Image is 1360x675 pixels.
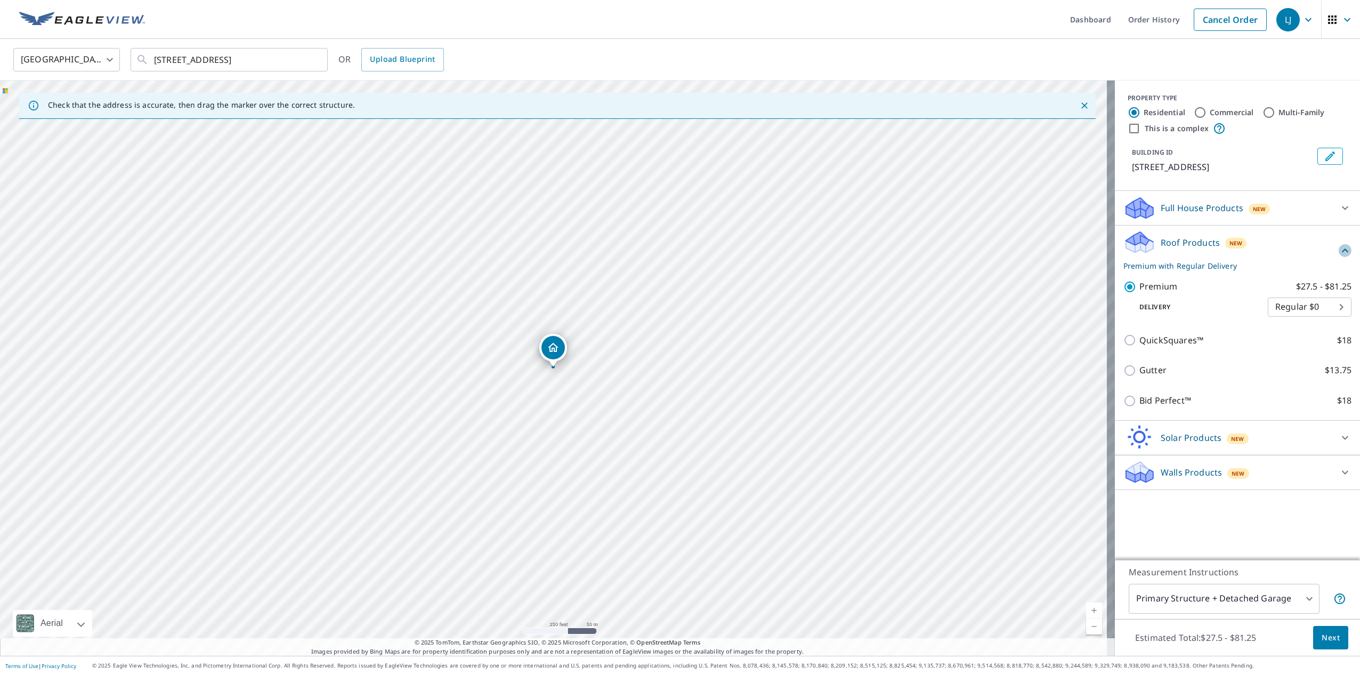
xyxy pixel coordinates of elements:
p: Walls Products [1161,466,1222,479]
p: [STREET_ADDRESS] [1132,160,1313,173]
div: LJ [1276,8,1300,31]
button: Close [1078,99,1091,112]
div: Primary Structure + Detached Garage [1129,584,1319,614]
span: New [1232,469,1245,478]
label: Commercial [1210,107,1254,118]
div: Regular $0 [1268,292,1351,322]
span: Next [1322,631,1340,645]
p: Bid Perfect™ [1139,394,1191,407]
div: [GEOGRAPHIC_DATA] [13,45,120,75]
p: QuickSquares™ [1139,334,1203,347]
a: Terms of Use [5,662,38,670]
input: Search by address or latitude-longitude [154,45,306,75]
p: Check that the address is accurate, then drag the marker over the correct structure. [48,100,355,110]
span: © 2025 TomTom, Earthstar Geographics SIO, © 2025 Microsoft Corporation, © [415,638,701,647]
p: Measurement Instructions [1129,566,1346,578]
div: Aerial [13,610,92,637]
div: PROPERTY TYPE [1128,93,1347,103]
p: Premium [1139,280,1177,293]
a: OpenStreetMap [636,638,681,646]
div: Solar ProductsNew [1123,425,1351,451]
span: Your report will include the primary structure and a detached garage if one exists. [1333,592,1346,605]
p: | [5,663,76,669]
p: Gutter [1139,364,1167,377]
a: Cancel Order [1194,9,1267,31]
p: Full House Products [1161,202,1243,214]
a: Current Level 17, Zoom In [1086,602,1102,618]
span: Upload Blueprint [370,53,435,66]
label: Multi-Family [1278,107,1325,118]
div: Roof ProductsNewPremium with Regular Delivery [1123,230,1351,271]
p: $13.75 [1325,364,1351,377]
p: Roof Products [1161,236,1220,249]
div: Dropped pin, building 1, Residential property, 7200 Dayton Farmersville Rd Dayton, OH 45417 [539,334,567,367]
span: New [1253,205,1266,213]
a: Upload Blueprint [361,48,443,71]
a: Privacy Policy [42,662,76,670]
span: New [1231,435,1244,443]
a: Current Level 17, Zoom Out [1086,618,1102,634]
label: This is a complex [1145,123,1209,134]
div: Walls ProductsNew [1123,460,1351,485]
div: Full House ProductsNew [1123,195,1351,221]
div: OR [338,48,444,71]
p: Premium with Regular Delivery [1123,260,1339,271]
img: EV Logo [19,12,145,28]
p: © 2025 Eagle View Technologies, Inc. and Pictometry International Corp. All Rights Reserved. Repo... [92,662,1355,670]
div: Aerial [37,610,66,637]
p: Delivery [1123,302,1268,312]
p: Estimated Total: $27.5 - $81.25 [1127,626,1265,649]
button: Edit building 1 [1317,148,1343,165]
p: BUILDING ID [1132,148,1173,157]
span: New [1229,239,1243,247]
p: $27.5 - $81.25 [1296,280,1351,293]
button: Next [1313,626,1348,650]
p: $18 [1337,394,1351,407]
label: Residential [1144,107,1185,118]
p: $18 [1337,334,1351,347]
p: Solar Products [1161,431,1221,444]
a: Terms [683,638,701,646]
